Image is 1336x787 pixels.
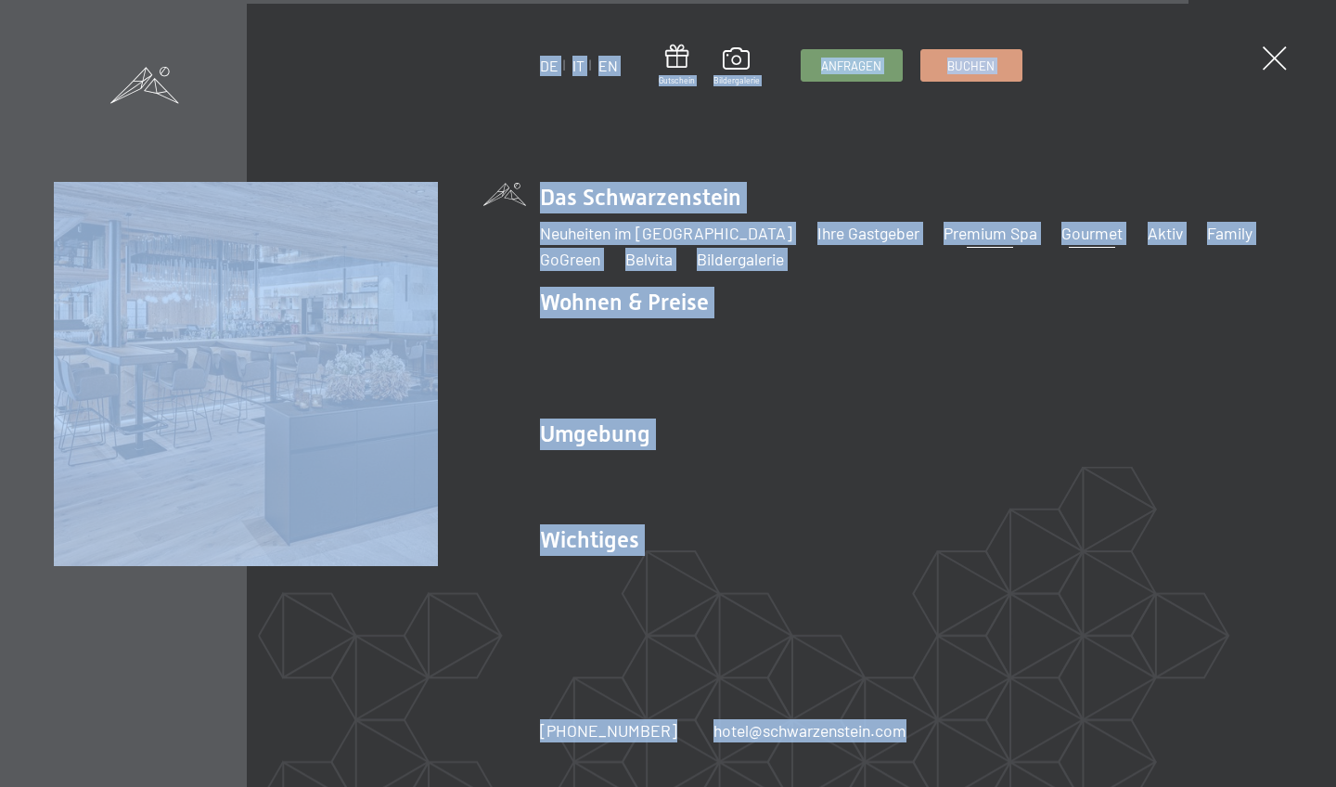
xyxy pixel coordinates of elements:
[802,50,902,81] a: Anfragen
[1148,223,1183,243] a: Aktiv
[540,249,600,269] a: GoGreen
[1207,223,1252,243] a: Family
[817,223,919,243] a: Ihre Gastgeber
[1061,223,1123,243] a: Gourmet
[713,47,760,86] a: Bildergalerie
[540,223,792,243] a: Neuheiten im [GEOGRAPHIC_DATA]
[540,720,677,741] span: [PHONE_NUMBER]
[540,719,677,742] a: [PHONE_NUMBER]
[625,249,673,269] a: Belvita
[713,719,906,742] a: hotel@schwarzenstein.com
[540,57,559,74] a: DE
[944,223,1037,243] a: Premium Spa
[947,58,995,74] span: Buchen
[659,45,695,86] a: Gutschein
[659,75,695,86] span: Gutschein
[821,58,881,74] span: Anfragen
[598,57,618,74] a: EN
[697,249,784,269] a: Bildergalerie
[713,75,760,86] span: Bildergalerie
[921,50,1021,81] a: Buchen
[572,57,584,74] a: IT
